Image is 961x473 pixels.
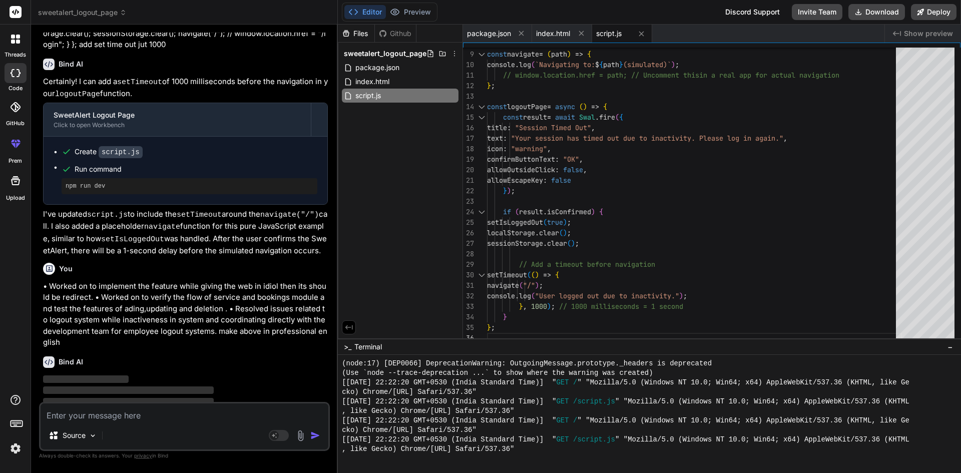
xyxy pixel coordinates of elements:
button: Download [848,4,905,20]
span: sweetalert_logout_page [38,8,127,18]
h6: Bind AI [59,357,83,367]
img: Pick Models [89,431,97,440]
div: Click to collapse the range. [475,207,488,217]
div: 10 [463,60,474,70]
button: Invite Team [792,4,842,20]
img: icon [310,430,320,440]
span: ‌ [43,398,214,405]
code: setIsLoggedOut [101,235,164,244]
span: ( [531,60,535,69]
span: : [555,165,559,174]
span: / [573,416,577,425]
span: ; [539,281,543,290]
span: result [523,113,547,122]
label: Upload [6,194,25,202]
span: ( [527,270,531,279]
span: ( [543,218,547,227]
span: sessionStorage [487,239,543,248]
span: ) [679,291,683,300]
div: 25 [463,217,474,228]
span: (simulated)` [623,60,671,69]
span: ( [531,270,535,279]
span: "Your session has timed out due to inactivity. Ple [511,134,711,143]
span: localStorage [487,228,535,237]
div: 12 [463,81,474,91]
span: ) [547,302,551,311]
span: log [519,60,531,69]
img: settings [7,440,24,457]
span: // Add a timeout before navigation [519,260,655,269]
span: ; [491,81,495,90]
div: 32 [463,291,474,301]
span: const [487,102,507,111]
span: >_ [344,342,351,352]
span: in a real app for actual navigation [699,71,839,80]
span: [[DATE] 22:22:20 GMT+0530 (India Standard Time)] " [342,435,556,444]
span: if [503,207,511,216]
span: ( [559,228,563,237]
div: 26 [463,228,474,238]
span: ; [551,302,555,311]
span: ; [511,186,515,195]
span: { [587,50,591,59]
div: 33 [463,301,474,312]
div: 31 [463,280,474,291]
span: / [573,378,577,387]
span: clear [547,239,567,248]
span: result [519,207,543,216]
div: 24 [463,207,474,217]
span: => [591,102,599,111]
code: setTimeout [117,78,162,87]
span: = [547,102,551,111]
span: const [487,50,507,59]
span: navigate [507,50,539,59]
span: { [555,270,559,279]
span: [[DATE] 22:22:20 GMT+0530 (India Standard Time)] " [342,397,556,406]
span: ; [491,323,495,332]
div: 21 [463,175,474,186]
span: (node:17) [DEP0066] DeprecationWarning: OutgoingMessage.prototype._headers is deprecated [342,359,712,368]
span: const [503,113,523,122]
pre: npm run dev [66,182,313,190]
span: title [487,123,507,132]
span: " "Mozilla/5.0 (Windows NT 10.0; Win64; x64) AppleWebKit/537.36 (KHTML, like Ge [577,378,909,387]
span: { [599,207,603,216]
span: ) [583,102,587,111]
span: ( [547,50,551,59]
p: • Worked on to implement the feature while giving the web in idiol then its should be redirect. •... [43,281,328,348]
p: Certainly! I can add a of 1000 milliseconds before the navigation in your function. [43,76,328,101]
label: prem [9,157,22,165]
span: cko) Chrome/[URL] Safari/537.36" [342,425,476,435]
span: text [487,134,503,143]
span: : [503,134,507,143]
span: "/" [523,281,535,290]
div: Click to collapse the range. [475,102,488,112]
span: , [583,165,587,174]
span: : [507,123,511,132]
span: " "Mozilla/5.0 (Windows NT 10.0; Win64; x64) AppleWebKit/537.36 (KHTML [615,435,909,444]
span: { [603,102,607,111]
span: ase log in again." [711,134,783,143]
span: clear [539,228,559,237]
code: script.js [87,211,128,219]
span: "OK" [563,155,579,164]
p: Always double-check its answers. Your in Bind [39,451,330,460]
span: package.json [354,62,400,74]
label: threads [5,51,26,59]
div: 9 [463,49,474,60]
span: => [543,270,551,279]
span: ; [675,60,679,69]
span: [[DATE] 22:22:20 GMT+0530 (India Standard Time)] " [342,378,556,387]
label: code [9,84,23,93]
span: ( [531,291,535,300]
span: script.js [354,90,382,102]
code: navigate [144,223,180,231]
span: path [603,60,619,69]
div: 16 [463,123,474,133]
span: GET [556,416,569,425]
h6: You [59,264,73,274]
div: 34 [463,312,474,322]
span: ( [579,102,583,111]
span: "Session Timed Out" [515,123,591,132]
div: Github [375,29,416,39]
